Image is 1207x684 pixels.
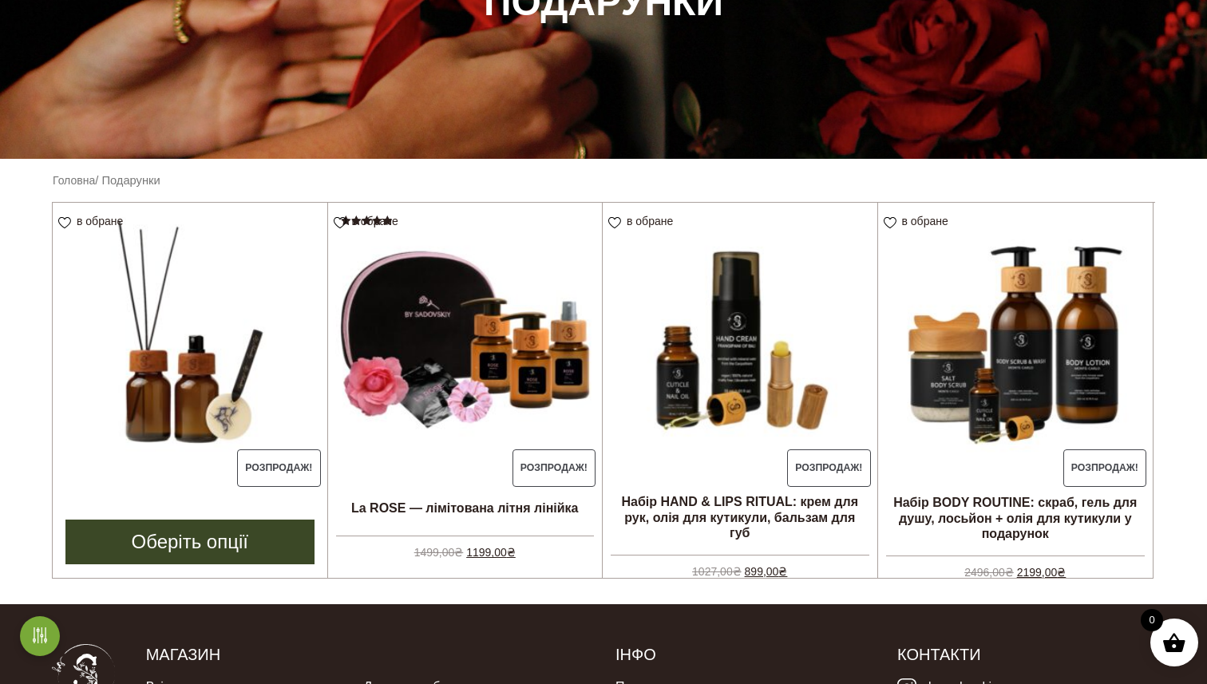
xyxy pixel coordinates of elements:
h2: Набір HAND & LIPS RITUAL: крем для рук, олія для кутикули, бальзам для губ [603,488,877,547]
bdi: 2199,00 [1017,566,1067,579]
span: Розпродаж! [1063,449,1147,488]
img: unfavourite.svg [608,217,621,229]
a: в обране [608,215,679,227]
a: Виберіть опції для " Набір HOME AROMA: аромадифузор, спрей для текстилю, аромасаше" [65,520,315,564]
bdi: 899,00 [745,565,788,578]
h5: Контакти [897,644,1155,665]
a: Розпродаж! [53,203,327,488]
span: ₴ [1057,566,1066,579]
img: unfavourite.svg [58,217,71,229]
span: ₴ [778,565,787,578]
span: в обране [902,215,948,227]
span: ₴ [733,565,742,578]
bdi: 2496,00 [964,566,1014,579]
h5: Інфо [615,644,873,665]
bdi: 1499,00 [414,546,464,559]
a: в обране [58,215,129,227]
bdi: 1027,00 [692,565,742,578]
span: ₴ [454,546,463,559]
span: ₴ [1005,566,1014,579]
h2: Набір BODY ROUTINE: скраб, гель для душу, лосьйон + олія для кутикули у подарунок [878,488,1154,548]
span: Розпродаж! [512,449,596,488]
a: Розпродаж! La ROSE — лімітована літня лінійкаОцінено в 5.00 з 5 [328,203,603,562]
nav: Breadcrumb [53,172,1154,189]
span: Розпродаж! [787,449,871,488]
span: Розпродаж! [237,449,321,488]
span: 0 [1141,609,1163,631]
h2: La ROSE — лімітована літня лінійка [328,488,603,528]
a: Головна [53,174,95,187]
a: Розпродаж! Набір HAND & LIPS RITUAL: крем для рук, олія для кутикули, бальзам для губ [603,203,877,562]
bdi: 1199,00 [466,546,516,559]
span: ₴ [507,546,516,559]
a: в обране [884,215,954,227]
h5: Магазин [146,644,592,665]
span: в обране [77,215,123,227]
span: в обране [627,215,673,227]
a: в обране [334,215,404,227]
img: unfavourite.svg [334,217,346,229]
span: в обране [352,215,398,227]
img: unfavourite.svg [884,217,896,229]
a: Розпродаж! Набір BODY ROUTINE: скраб, гель для душу, лосьйон + олія для кутикули у подарунок [878,203,1154,563]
